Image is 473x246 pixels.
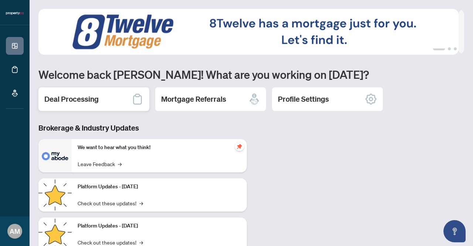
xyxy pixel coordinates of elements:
[139,199,143,207] span: →
[235,142,244,151] span: pushpin
[161,94,226,104] h2: Mortgage Referrals
[78,144,241,152] p: We want to hear what you think!
[78,199,143,207] a: Check out these updates!→
[6,11,24,16] img: logo
[10,226,20,236] span: AM
[78,183,241,191] p: Platform Updates - [DATE]
[448,47,451,50] button: 2
[38,67,464,81] h1: Welcome back [PERSON_NAME]! What are you working on [DATE]?
[38,123,247,133] h3: Brokerage & Industry Updates
[38,178,72,212] img: Platform Updates - July 21, 2025
[433,47,445,50] button: 1
[44,94,99,104] h2: Deal Processing
[38,9,459,55] img: Slide 0
[118,160,122,168] span: →
[78,160,122,168] a: Leave Feedback→
[454,47,457,50] button: 3
[443,220,466,242] button: Open asap
[78,222,241,230] p: Platform Updates - [DATE]
[278,94,329,104] h2: Profile Settings
[38,139,72,172] img: We want to hear what you think!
